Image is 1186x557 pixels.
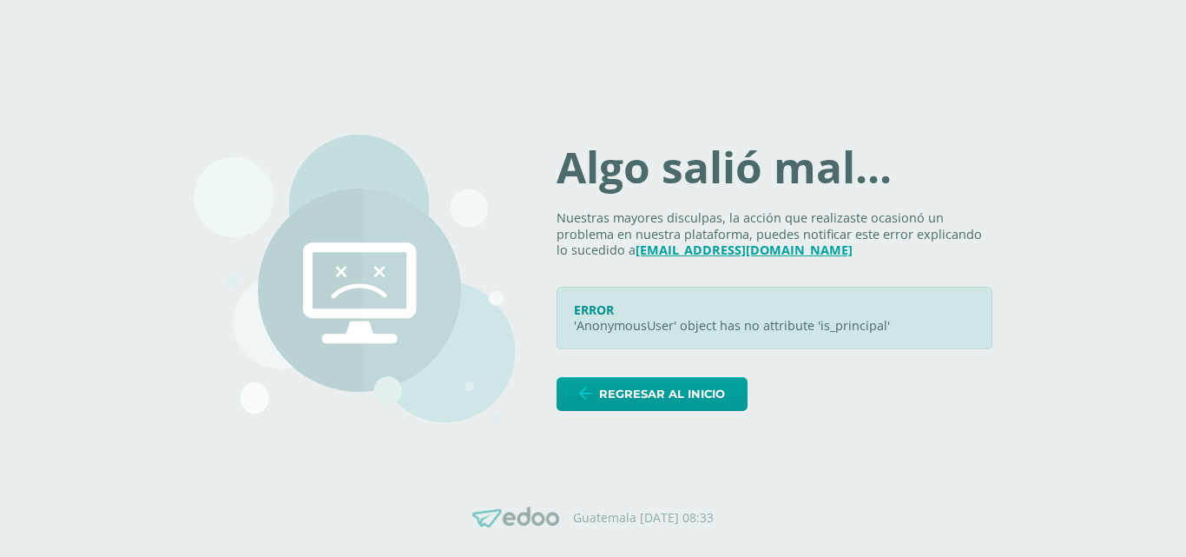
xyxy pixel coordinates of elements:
[194,135,515,422] img: 500.png
[599,378,725,410] span: Regresar al inicio
[574,318,975,335] p: 'AnonymousUser' object has no attribute 'is_principal'
[557,210,992,259] p: Nuestras mayores disculpas, la acción que realizaste ocasionó un problema en nuestra plataforma, ...
[557,146,992,189] h1: Algo salió mal...
[573,510,714,526] p: Guatemala [DATE] 08:33
[574,302,614,318] span: ERROR
[557,377,748,411] a: Regresar al inicio
[636,242,853,258] a: [EMAIL_ADDRESS][DOMAIN_NAME]
[472,507,559,528] img: Edoo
